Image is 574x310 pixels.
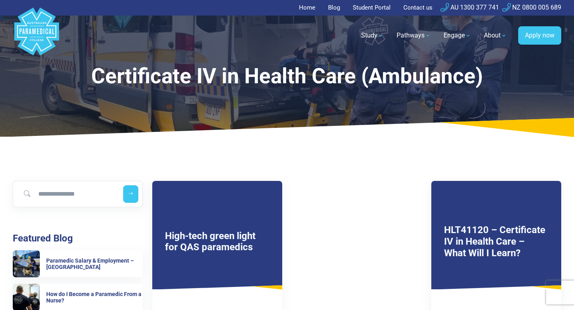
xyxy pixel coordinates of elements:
[518,26,561,45] a: Apply now
[439,24,476,47] a: Engage
[13,233,143,244] h3: Featured Blog
[13,16,61,56] a: Australian Paramedical College
[440,4,499,11] a: AU 1300 377 741
[81,64,493,89] div: Certificate IV in Health Care (Ambulance)
[479,24,512,47] a: About
[392,24,436,47] a: Pathways
[46,257,143,271] h6: Paramedic Salary & Employment – [GEOGRAPHIC_DATA]
[17,185,117,203] input: Search for blog
[502,4,561,11] a: NZ 0800 005 689
[13,250,40,277] img: Paramedic Salary & Employment – Queensland
[444,224,545,259] a: HLT41120 – Certificate IV in Health Care – What Will I Learn?
[356,24,389,47] a: Study
[165,230,256,253] a: High-tech green light for QAS paramedics
[46,291,143,304] h6: How do I Become a Paramedic From a Nurse?
[13,250,143,277] a: Paramedic Salary & Employment – Queensland Paramedic Salary & Employment – [GEOGRAPHIC_DATA]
